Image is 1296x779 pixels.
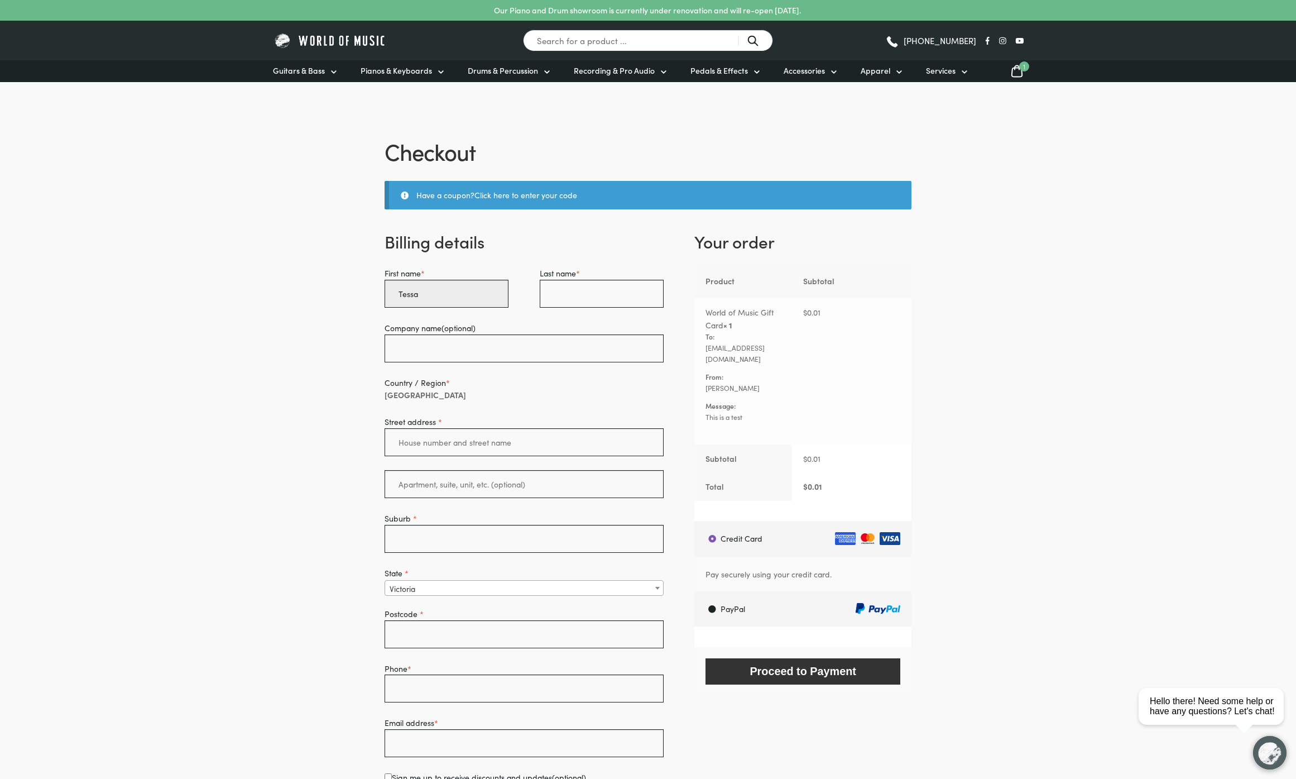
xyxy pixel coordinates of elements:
span: Drums & Percussion [468,65,538,77]
th: Product [694,264,792,298]
span: Victoria [385,581,663,596]
span: Pedals & Effects [690,65,748,77]
h3: Your order [694,230,911,264]
strong: [GEOGRAPHIC_DATA] [385,389,466,400]
iframe: Chat with our support team [1134,656,1296,779]
label: Company name [385,322,664,334]
h1: Checkout [385,136,911,167]
span: Services [926,65,956,77]
td: World of Music Gift Card [694,298,792,444]
label: Last name [540,267,664,280]
p: [EMAIL_ADDRESS][DOMAIN_NAME] [705,342,781,365]
dt: To: [705,331,781,342]
p: Pay securely using your credit card. [705,568,900,581]
label: Phone [385,662,664,675]
label: Suburb [385,512,664,525]
a: Enter your coupon code [474,189,577,200]
th: Subtotal [792,264,911,298]
img: MasterCard [856,532,878,545]
th: Subtotal [694,445,792,473]
label: Credit Card [698,521,911,556]
dt: Message: [705,400,781,412]
bdi: 0.01 [803,307,820,318]
span: Apparel [861,65,890,77]
span: (optional) [441,322,476,333]
input: Search for a product ... [523,30,773,51]
span: [PHONE_NUMBER] [904,36,976,45]
strong: × 1 [723,319,732,331]
dt: From: [705,371,781,383]
bdi: 0.01 [803,453,820,464]
input: Apartment, suite, unit, etc. (optional) [385,470,664,498]
h3: Billing details [385,230,664,253]
p: Our Piano and Drum showroom is currently under renovation and will re-open [DATE]. [494,4,801,16]
img: PayPal Payments [856,603,900,614]
span: 1 [1019,61,1029,71]
span: State [385,580,664,596]
label: Country / Region [385,376,664,389]
span: $ [803,453,807,464]
span: Recording & Pro Audio [574,65,655,77]
a: [PHONE_NUMBER] [885,32,976,49]
div: Have a coupon? [385,181,911,209]
span: Guitars & Bass [273,65,325,77]
label: Postcode [385,608,664,620]
span: $ [803,481,808,492]
p: [PERSON_NAME] [705,383,781,394]
input: House number and street name [385,428,664,456]
span: Accessories [784,65,825,77]
label: PayPal [698,591,911,627]
label: State [385,567,664,580]
bdi: 0.01 [803,481,822,492]
label: Email address [385,716,664,729]
th: Total [694,472,792,501]
span: $ [803,307,807,318]
label: First name [385,267,508,280]
p: This is a test [705,412,781,423]
button: Proceed to Payment [705,658,900,685]
img: World of Music [273,32,387,49]
img: Visa [878,532,900,545]
img: Amex [833,532,856,545]
label: Street address [385,415,664,428]
span: Pianos & Keyboards [361,65,432,77]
